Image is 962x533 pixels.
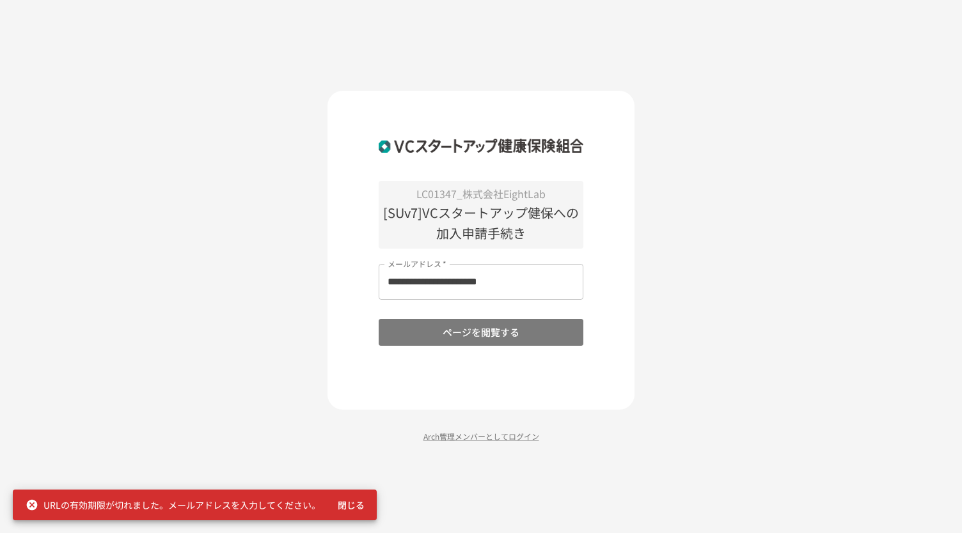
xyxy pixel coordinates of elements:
[379,203,583,243] p: [SUv7]VCスタートアップ健保への加入申請手続き
[379,319,583,346] button: ページを閲覧する
[327,430,635,442] p: Arch管理メンバーとしてログイン
[388,258,446,269] label: メールアドレス
[379,129,583,162] img: ZDfHsVrhrXUoWEWGWYf8C4Fv4dEjYTEDCNvmL73B7ox
[379,186,583,203] p: LC01347_株式会社EightLab
[331,493,372,517] button: 閉じる
[26,493,320,516] div: URLの有効期限が切れました。メールアドレスを入力してください。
